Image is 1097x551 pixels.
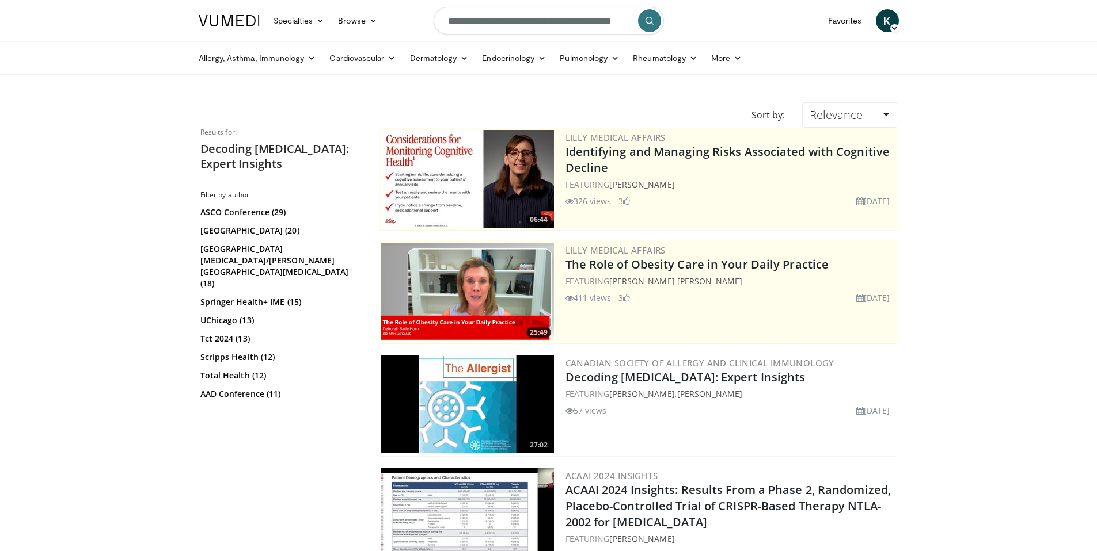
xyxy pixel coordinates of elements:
a: Browse [331,9,384,32]
a: UChicago (13) [200,315,359,326]
a: ACAAI 2024 Insights: Results From a Phase 2, Randomized, Placebo-Controlled Trial of CRISPR-Based... [565,482,891,530]
a: Cardiovascular [322,47,403,70]
h3: Filter by author: [200,190,362,200]
a: 25:49 [381,243,554,340]
li: [DATE] [856,195,890,207]
div: FEATURING [565,275,895,287]
a: ACAAI 2024 Insights [565,470,658,481]
span: 27:02 [526,440,551,450]
a: [GEOGRAPHIC_DATA][MEDICAL_DATA]/[PERSON_NAME][GEOGRAPHIC_DATA][MEDICAL_DATA] (18) [200,243,359,289]
a: Total Health (12) [200,370,359,381]
p: Results for: [200,128,362,137]
input: Search topics, interventions [434,7,664,35]
a: [PERSON_NAME] [609,388,674,399]
a: Lilly Medical Affairs [565,132,666,143]
img: VuMedi Logo [199,15,260,26]
a: [GEOGRAPHIC_DATA] (20) [200,225,359,236]
a: Canadian Society of Allergy and Clinical Immunology [565,357,834,369]
a: [PERSON_NAME] [PERSON_NAME] [609,275,742,286]
a: AAD Conference (11) [200,388,359,400]
a: 06:44 [381,130,554,228]
span: Relevance [810,107,863,123]
a: Specialties [267,9,332,32]
a: More [704,47,749,70]
a: [PERSON_NAME] [609,179,674,190]
a: Dermatology [403,47,476,70]
a: Relevance [802,102,897,128]
li: 411 views [565,292,612,304]
div: FEATURING [565,178,895,190]
a: Lilly Medical Affairs [565,244,666,256]
img: fc5f84e2-5eb7-4c65-9fa9-08971b8c96b8.jpg.300x170_q85_crop-smart_upscale.jpg [381,130,554,228]
li: [DATE] [856,404,890,416]
a: Identifying and Managing Risks Associated with Cognitive Decline [565,144,890,175]
a: Endocrinology [475,47,553,70]
a: Pulmonology [553,47,626,70]
div: FEATURING [565,533,895,545]
span: 25:49 [526,327,551,338]
span: 06:44 [526,215,551,225]
a: Scripps Health (12) [200,351,359,363]
div: FEATURING , [565,388,895,400]
a: Rheumatology [626,47,704,70]
a: The Role of Obesity Care in Your Daily Practice [565,257,829,272]
a: Favorites [821,9,869,32]
a: K [876,9,899,32]
li: [DATE] [856,292,890,304]
li: 57 views [565,404,607,416]
a: 27:02 [381,355,554,453]
img: e1208b6b-349f-4914-9dd7-f97803bdbf1d.png.300x170_q85_crop-smart_upscale.png [381,243,554,340]
a: Tct 2024 (13) [200,333,359,345]
a: [PERSON_NAME] [677,388,742,399]
div: Sort by: [743,102,794,128]
a: Springer Health+ IME (15) [200,296,359,308]
li: 3 [618,195,630,207]
a: Allergy, Asthma, Immunology [192,47,323,70]
a: ASCO Conference (29) [200,206,359,218]
li: 326 views [565,195,612,207]
li: 3 [618,292,630,304]
img: 1b0f74d4-6d77-4235-99c4-3b11662f5f29.300x170_q85_crop-smart_upscale.jpg [381,355,554,453]
h2: Decoding [MEDICAL_DATA]: Expert Insights [200,141,362,171]
a: [PERSON_NAME] [609,533,674,544]
a: Decoding [MEDICAL_DATA]: Expert Insights [565,369,806,385]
